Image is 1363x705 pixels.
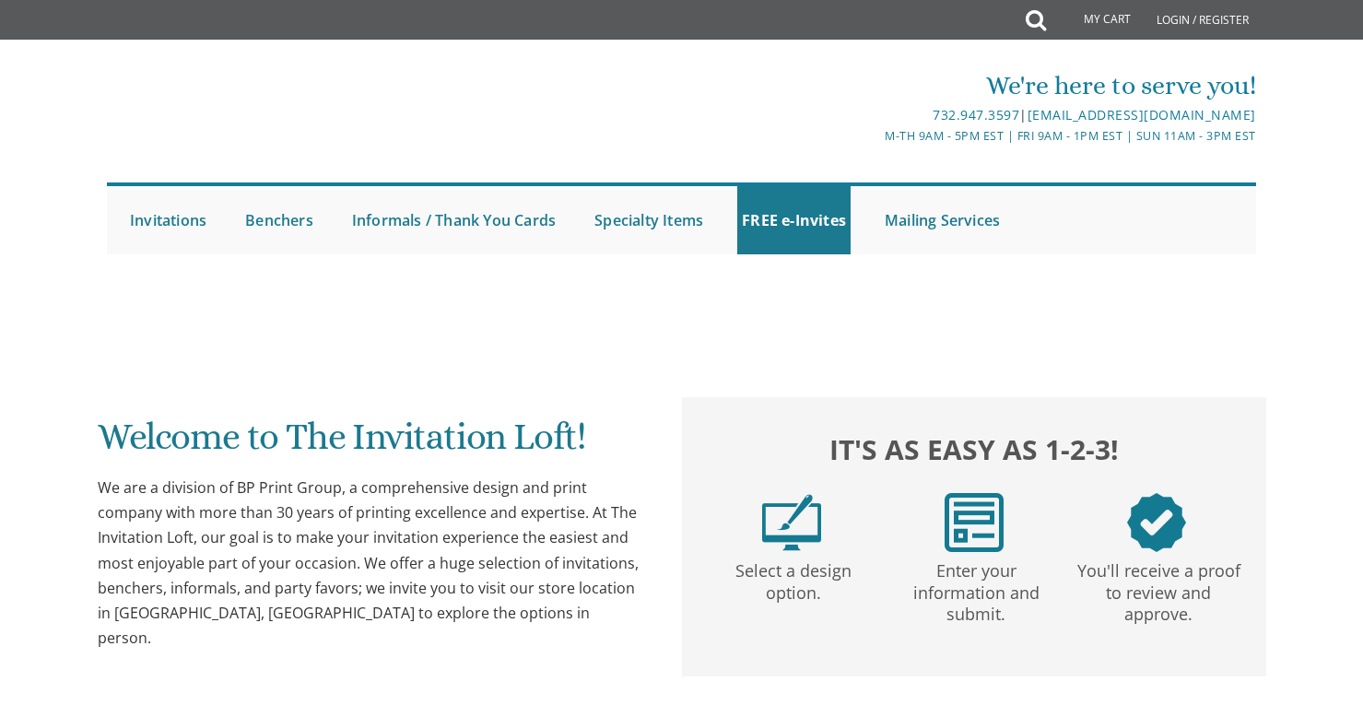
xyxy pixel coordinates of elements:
a: [EMAIL_ADDRESS][DOMAIN_NAME] [1028,106,1256,123]
a: My Cart [1044,2,1144,39]
div: | [491,104,1256,126]
p: Enter your information and submit. [888,552,1063,626]
a: FREE e-Invites [737,186,851,254]
h2: It's as easy as 1-2-3! [700,429,1248,470]
div: We are a division of BP Print Group, a comprehensive design and print company with more than 30 y... [98,476,645,651]
h1: Welcome to The Invitation Loft! [98,417,645,471]
a: Invitations [125,186,211,254]
div: We're here to serve you! [491,67,1256,104]
a: Informals / Thank You Cards [347,186,560,254]
a: Benchers [241,186,318,254]
img: step1.png [762,493,821,552]
img: step2.png [945,493,1004,552]
p: Select a design option. [706,552,881,605]
a: Mailing Services [880,186,1005,254]
p: You'll receive a proof to review and approve. [1071,552,1246,626]
img: step3.png [1127,493,1186,552]
a: 732.947.3597 [933,106,1019,123]
a: Specialty Items [590,186,708,254]
div: M-Th 9am - 5pm EST | Fri 9am - 1pm EST | Sun 11am - 3pm EST [491,126,1256,146]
